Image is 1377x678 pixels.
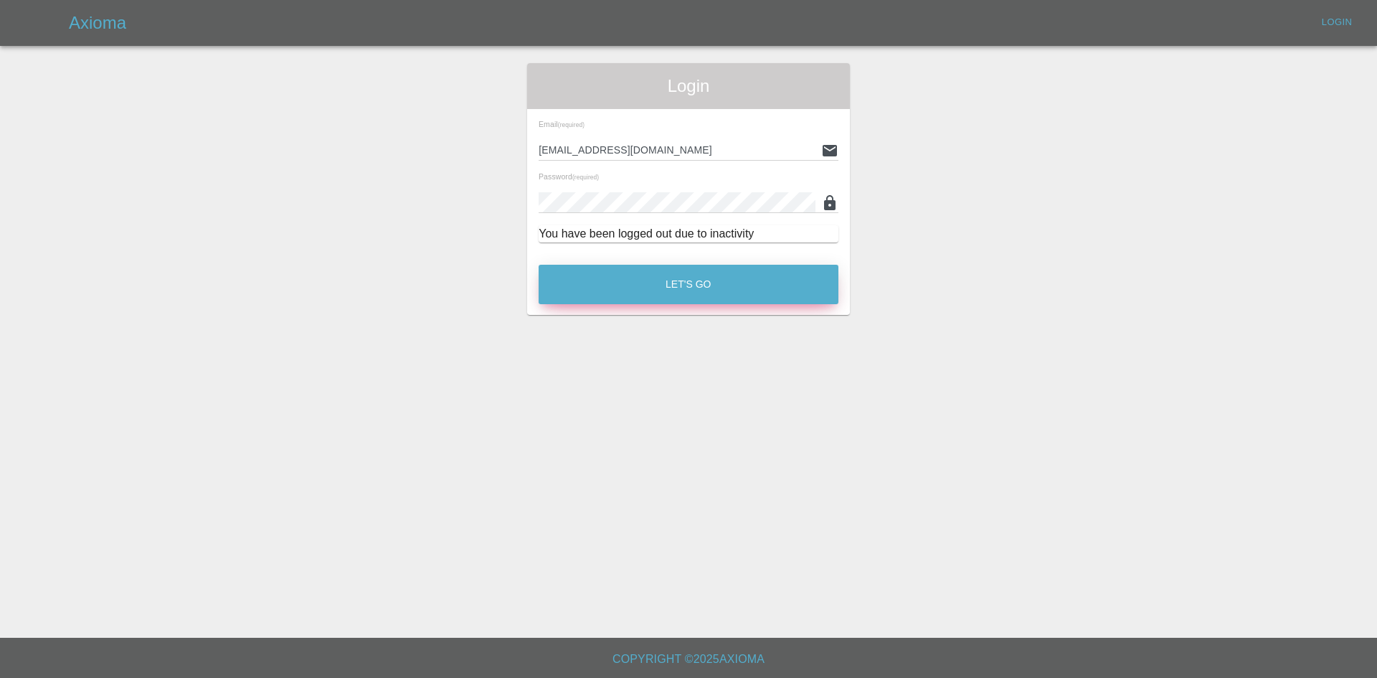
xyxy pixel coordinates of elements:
a: Login [1314,11,1360,34]
h5: Axioma [69,11,126,34]
span: Login [539,75,838,98]
span: Email [539,120,585,128]
small: (required) [572,174,599,181]
small: (required) [558,122,585,128]
h6: Copyright © 2025 Axioma [11,649,1366,669]
button: Let's Go [539,265,838,304]
span: Password [539,172,599,181]
div: You have been logged out due to inactivity [539,225,838,243]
